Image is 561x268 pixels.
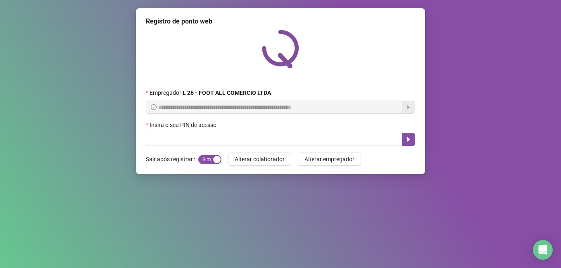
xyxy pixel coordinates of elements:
div: Open Intercom Messenger [533,240,553,260]
img: QRPoint [262,30,299,68]
button: Alterar empregador [298,153,361,166]
label: Sair após registrar [146,153,198,166]
button: Alterar colaborador [228,153,291,166]
span: Alterar colaborador [235,155,285,164]
strong: L 26 - FOOT ALL COMERCIO LTDA [183,89,271,96]
span: info-circle [151,104,157,110]
label: Insira o seu PIN de acesso [146,120,222,129]
span: caret-right [405,136,412,143]
span: Empregador : [150,88,271,97]
span: Alterar empregador [304,155,354,164]
div: Registro de ponto web [146,16,415,26]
